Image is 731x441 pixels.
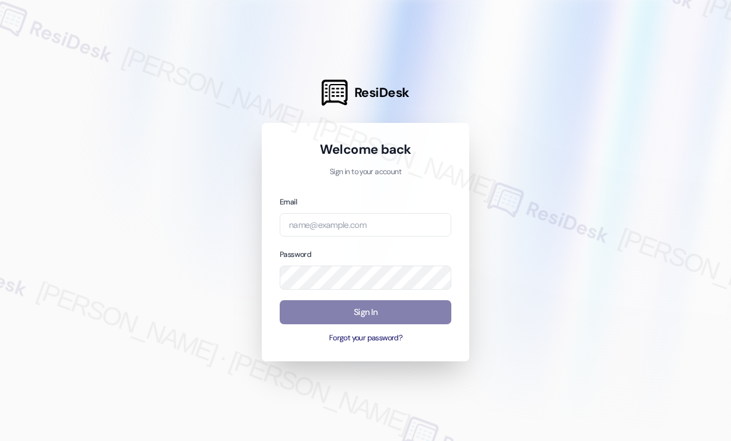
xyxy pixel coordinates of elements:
[280,141,451,158] h1: Welcome back
[280,167,451,178] p: Sign in to your account
[280,197,297,207] label: Email
[280,300,451,324] button: Sign In
[280,250,311,259] label: Password
[354,84,409,101] span: ResiDesk
[280,213,451,237] input: name@example.com
[322,80,348,106] img: ResiDesk Logo
[280,333,451,344] button: Forgot your password?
